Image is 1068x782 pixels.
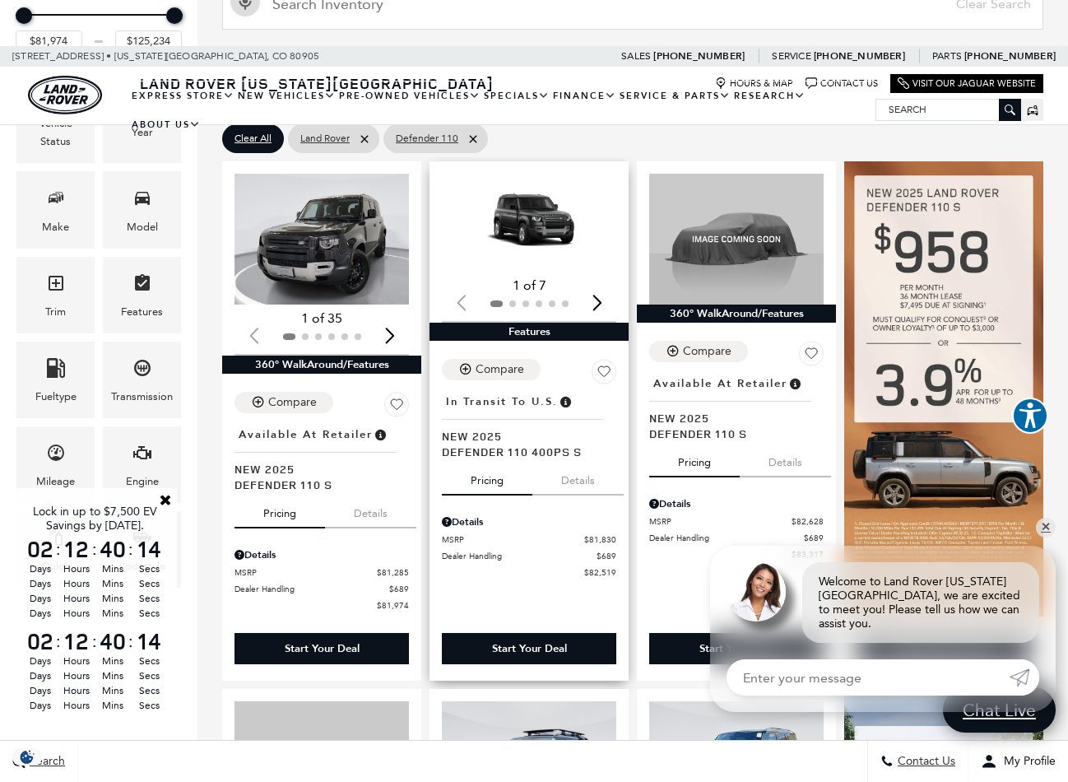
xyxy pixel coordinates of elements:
[442,390,616,459] a: In Transit to U.S.New 2025Defender 110 400PS S
[787,375,802,393] span: Vehicle is in stock and ready for immediate delivery. Due to demand, availability is subject to c...
[649,633,824,664] div: Start Your Deal
[61,591,92,606] span: Hours
[592,359,616,390] button: Save Vehicle
[12,50,319,62] a: [STREET_ADDRESS] • [US_STATE][GEOGRAPHIC_DATA], CO 80905
[234,461,397,477] span: New 2025
[234,583,409,595] a: Dealer Handling $689
[649,548,824,561] a: $83,317
[732,81,807,110] a: Research
[16,426,95,503] div: MileageMileage
[442,633,616,664] div: Start Your Deal
[653,375,787,393] span: Available at Retailer
[442,174,616,272] div: 1 / 2
[25,630,56,653] span: 02
[130,110,202,139] a: About Us
[964,49,1056,63] a: [PHONE_NUMBER]
[28,76,102,114] a: land-rover
[442,566,616,579] a: $82,519
[532,459,624,496] button: details tab
[649,372,824,441] a: Available at RetailerNew 2025Defender 110 S
[130,73,504,93] a: Land Rover [US_STATE][GEOGRAPHIC_DATA]
[29,114,82,151] div: Vehicle Status
[16,171,95,248] div: MakeMake
[132,184,152,217] span: Model
[234,583,389,595] span: Dealer Handling
[442,359,541,380] button: Compare Vehicle
[446,393,558,411] span: In Transit to U.S.
[378,317,401,353] div: Next slide
[97,576,128,591] span: Mins
[25,561,56,576] span: Days
[133,538,165,561] span: 14
[61,630,92,653] span: 12
[649,532,804,544] span: Dealer Handling
[649,174,824,305] img: 2025 LAND ROVER Defender 110 S
[373,426,388,444] span: Vehicle is in stock and ready for immediate delivery. Due to demand, availability is subject to c...
[442,277,616,295] div: 1 of 7
[1010,659,1039,696] a: Submit
[442,174,616,272] img: 2025 LAND ROVER Defender 110 400PS S 1
[740,441,831,477] button: details tab
[442,550,597,562] span: Dealer Handling
[46,269,66,303] span: Trim
[132,354,152,388] span: Transmission
[25,591,56,606] span: Days
[61,606,92,621] span: Hours
[8,748,46,766] section: Click to Open Cookie Consent Modal
[649,515,824,528] a: MSRP $82,628
[476,362,524,377] div: Compare
[234,174,409,305] img: 2025 LAND ROVER Defender 110 S 1
[234,310,409,328] div: 1 of 35
[997,755,1056,769] span: My Profile
[56,629,61,654] span: :
[649,532,824,544] a: Dealer Handling $689
[25,576,56,591] span: Days
[234,599,409,612] a: $81,974
[127,218,158,236] div: Model
[130,81,875,139] nav: Main Navigation
[234,633,409,664] div: Start Your Deal
[61,654,92,668] span: Hours
[727,659,1010,696] input: Enter your message
[46,439,66,472] span: Mileage
[12,46,112,67] span: [STREET_ADDRESS] •
[649,496,824,511] div: Pricing Details - Defender 110 S
[234,392,333,413] button: Compare Vehicle
[234,566,377,579] span: MSRP
[97,698,128,713] span: Mins
[114,46,270,67] span: [US_STATE][GEOGRAPHIC_DATA],
[222,356,421,374] div: 360° WalkAround/Features
[28,76,102,114] img: Land Rover
[239,426,373,444] span: Available at Retailer
[132,439,152,472] span: Engine
[234,423,409,492] a: Available at RetailerNew 2025Defender 110 S
[234,547,409,562] div: Pricing Details - Defender 110 S
[442,533,616,546] a: MSRP $81,830
[92,629,97,654] span: :
[234,566,409,579] a: MSRP $81,285
[133,561,165,576] span: Secs
[551,81,618,110] a: Finance
[25,606,56,621] span: Days
[128,537,133,561] span: :
[384,392,409,423] button: Save Vehicle
[325,492,416,528] button: details tab
[36,472,75,491] div: Mileage
[46,184,66,217] span: Make
[290,46,319,67] span: 80905
[597,550,616,562] span: $689
[715,77,793,90] a: Hours & Map
[103,426,181,503] div: EngineEngine
[133,630,165,653] span: 14
[649,441,740,477] button: pricing tab
[814,49,905,63] a: [PHONE_NUMBER]
[792,515,824,528] span: $82,628
[337,81,482,110] a: Pre-Owned Vehicles
[158,492,173,507] a: Close
[898,77,1036,90] a: Visit Our Jaguar Website
[33,505,157,533] span: Lock in up to $7,500 EV Savings by [DATE].
[618,81,732,110] a: Service & Parts
[61,576,92,591] span: Hours
[442,428,604,444] span: New 2025
[97,683,128,698] span: Mins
